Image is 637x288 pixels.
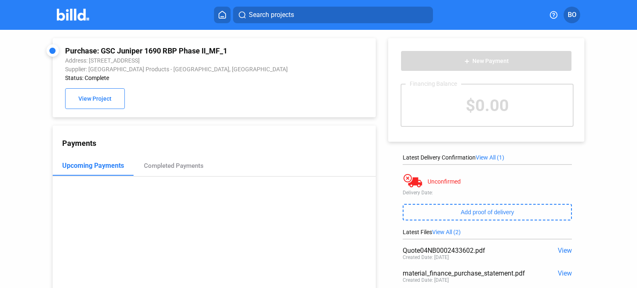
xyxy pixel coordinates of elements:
[461,209,514,215] span: Add proof of delivery
[65,46,304,55] div: Purchase: GSC Juniper 1690 RBP Phase II_MF_1
[568,10,576,20] span: BO
[403,254,449,260] div: Created Date: [DATE]
[403,204,572,220] button: Add proof of delivery
[428,178,461,185] div: Unconfirmed
[403,229,572,235] div: Latest Files
[403,190,572,196] div: Delivery Date:
[432,229,461,235] span: View All (2)
[406,80,461,87] div: Financing Balance
[403,277,449,283] div: Created Date: [DATE]
[403,247,538,254] div: Quote04NB0002433602.pdf
[472,58,509,65] span: New Payment
[249,10,294,20] span: Search projects
[144,162,204,169] div: Completed Payments
[65,75,304,81] div: Status: Complete
[65,88,125,109] button: View Project
[464,58,470,65] mat-icon: add
[564,7,580,23] button: BO
[233,7,433,23] button: Search projects
[65,66,304,73] div: Supplier: [GEOGRAPHIC_DATA] Products - [GEOGRAPHIC_DATA], [GEOGRAPHIC_DATA]
[476,154,504,161] span: View All (1)
[401,85,573,126] div: $0.00
[62,139,376,148] div: Payments
[403,269,538,277] div: material_finance_purchase_statement.pdf
[558,269,572,277] span: View
[57,9,90,21] img: Billd Company Logo
[558,247,572,254] span: View
[62,162,124,169] div: Upcoming Payments
[401,51,572,71] button: New Payment
[65,57,304,64] div: Address: [STREET_ADDRESS]
[78,96,112,102] span: View Project
[403,154,572,161] div: Latest Delivery Confirmation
